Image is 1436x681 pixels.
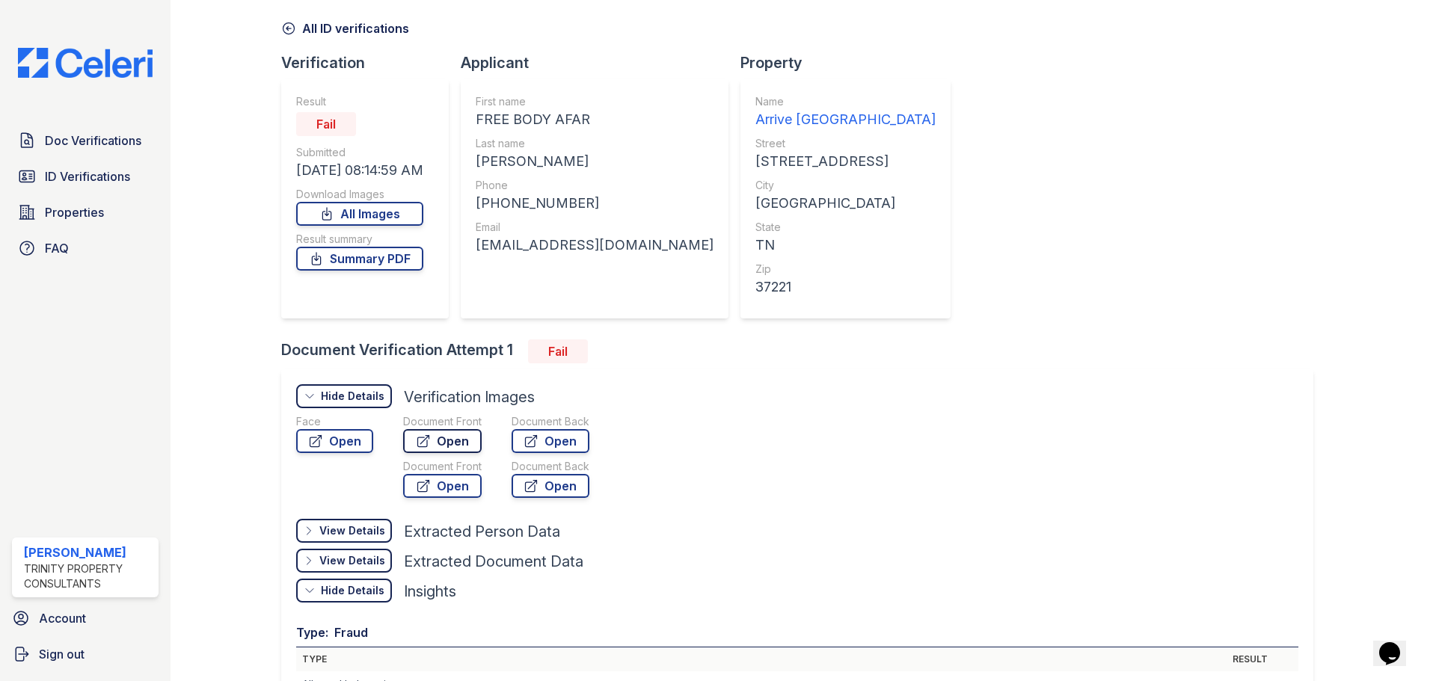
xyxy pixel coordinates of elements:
div: Document Back [512,459,589,474]
div: Verification [281,52,461,73]
a: Open [403,474,482,498]
div: View Details [319,553,385,568]
a: Properties [12,197,159,227]
div: City [755,178,936,193]
div: Name [755,94,936,109]
div: State [755,220,936,235]
iframe: chat widget [1373,621,1421,666]
a: Account [6,603,165,633]
div: Applicant [461,52,740,73]
a: Open [512,474,589,498]
a: Open [296,429,373,453]
div: Hide Details [321,583,384,598]
div: [PERSON_NAME] [476,151,714,172]
div: Extracted Document Data [404,551,583,572]
div: Property [740,52,963,73]
div: Insights [404,581,456,602]
a: Name Arrive [GEOGRAPHIC_DATA] [755,94,936,130]
div: Phone [476,178,714,193]
div: First name [476,94,714,109]
div: [DATE] 08:14:59 AM [296,160,423,181]
div: Document Front [403,459,482,474]
div: Email [476,220,714,235]
div: Hide Details [321,389,384,404]
a: Doc Verifications [12,126,159,155]
span: Sign out [39,645,85,663]
div: [PHONE_NUMBER] [476,193,714,214]
div: [STREET_ADDRESS] [755,151,936,172]
div: Verification Images [404,386,535,407]
div: Document Front [403,414,482,429]
div: Download Images [296,187,423,202]
div: Submitted [296,145,423,160]
div: Fail [296,112,356,136]
div: Face [296,414,373,429]
div: Result summary [296,232,423,247]
a: Open [403,429,482,453]
a: All Images [296,202,423,226]
div: Arrive [GEOGRAPHIC_DATA] [755,109,936,130]
img: CE_Logo_Blue-a8612792a0a2168367f1c8372b55b34899dd931a85d93a1a3d3e32e68fde9ad4.png [6,48,165,78]
a: Sign out [6,639,165,669]
th: Type [296,647,1227,671]
div: Last name [476,136,714,151]
span: ID Verifications [45,167,130,185]
div: Document Back [512,414,589,429]
div: Document Verification Attempt 1 [281,339,1325,363]
div: Result [296,94,423,109]
a: All ID verifications [281,19,409,37]
div: Street [755,136,936,151]
span: Account [39,609,86,627]
div: TN [755,235,936,256]
div: Trinity Property Consultants [24,561,153,591]
div: View Details [319,523,385,538]
a: Open [512,429,589,453]
a: Summary PDF [296,247,423,271]
div: Extracted Person Data [404,521,560,542]
div: FREE BODY AFAR [476,109,714,130]
div: [GEOGRAPHIC_DATA] [755,193,936,214]
span: FAQ [45,239,69,257]
span: Doc Verifications [45,132,141,150]
div: Type: Fraud [296,623,1298,647]
span: Properties [45,203,104,221]
a: FAQ [12,233,159,263]
div: [PERSON_NAME] [24,543,153,561]
div: Zip [755,262,936,277]
th: Result [1227,647,1298,671]
div: [EMAIL_ADDRESS][DOMAIN_NAME] [476,235,714,256]
a: ID Verifications [12,161,159,191]
div: 37221 [755,277,936,298]
div: Fail [528,339,588,363]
